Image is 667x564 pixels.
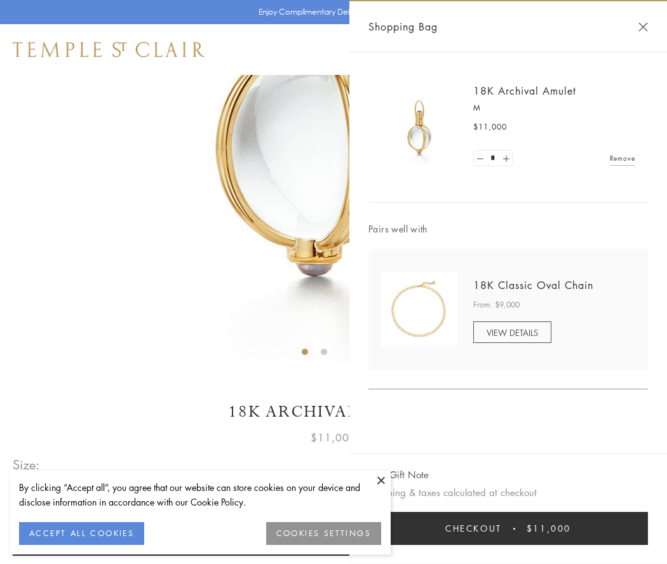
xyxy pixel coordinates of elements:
[473,121,507,133] span: $11,000
[368,467,429,483] button: Add Gift Note
[474,151,487,166] a: Set quantity to 0
[368,18,438,35] span: Shopping Bag
[473,102,635,114] p: M
[473,299,520,311] span: From: $9,000
[638,22,648,32] button: Close Shopping Bag
[381,89,457,165] img: 18K Archival Amulet
[487,326,538,339] span: VIEW DETAILS
[445,521,502,535] span: Checkout
[499,151,512,166] a: Set quantity to 2
[19,480,381,509] div: By clicking “Accept all”, you agree that our website can store cookies on your device and disclos...
[266,522,381,545] button: COOKIES SETTINGS
[311,429,356,446] span: $11,000
[473,84,576,98] a: 18K Archival Amulet
[473,321,551,343] a: VIEW DETAILS
[19,522,144,545] button: ACCEPT ALL COOKIES
[13,454,41,475] span: Size:
[368,512,648,545] button: Checkout $11,000
[13,42,205,57] img: Temple St. Clair
[381,271,457,347] img: N88865-OV18
[13,401,654,423] h1: 18K Archival Amulet
[527,521,571,535] span: $11,000
[368,485,648,500] p: Shipping & taxes calculated at checkout
[610,151,635,165] a: Remove
[368,222,648,236] span: Pairs well with
[259,6,403,18] p: Enjoy Complimentary Delivery & Returns
[473,278,593,292] a: 18K Classic Oval Chain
